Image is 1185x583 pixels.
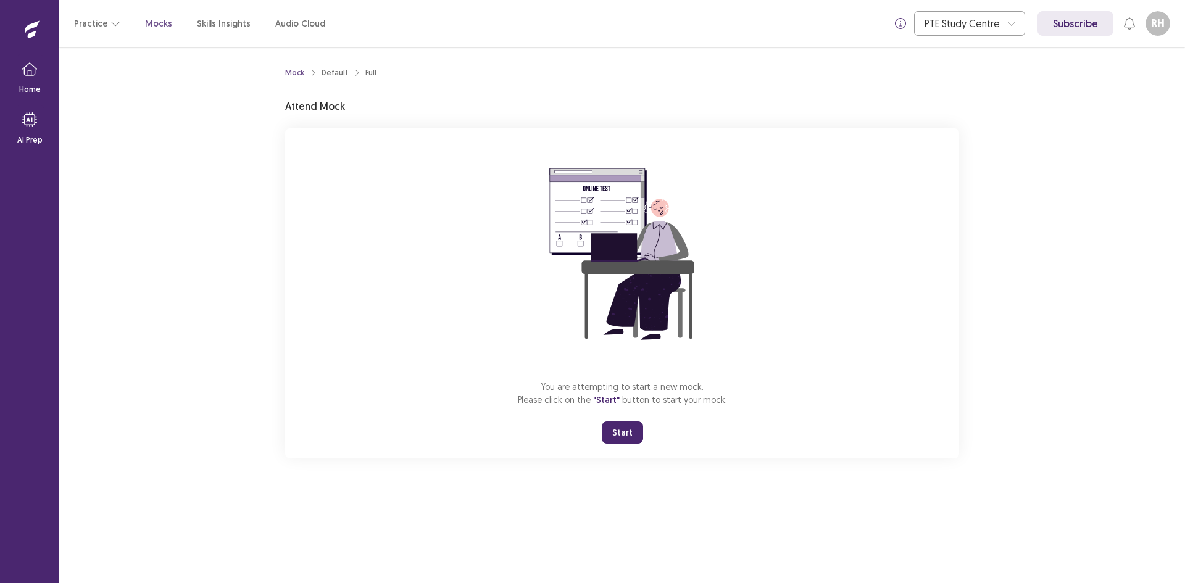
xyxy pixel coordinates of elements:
[285,99,345,114] p: Attend Mock
[593,394,620,405] span: "Start"
[365,67,376,78] div: Full
[74,12,120,35] button: Practice
[285,67,304,78] a: Mock
[1037,11,1113,36] a: Subscribe
[145,17,172,30] a: Mocks
[275,17,325,30] a: Audio Cloud
[1145,11,1170,36] button: RH
[889,12,912,35] button: info
[285,67,376,78] nav: breadcrumb
[925,12,1001,35] div: PTE Study Centre
[322,67,348,78] div: Default
[602,421,643,444] button: Start
[511,143,733,365] img: attend-mock
[19,84,41,95] p: Home
[17,134,43,146] p: AI Prep
[197,17,251,30] a: Skills Insights
[518,380,727,407] p: You are attempting to start a new mock. Please click on the button to start your mock.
